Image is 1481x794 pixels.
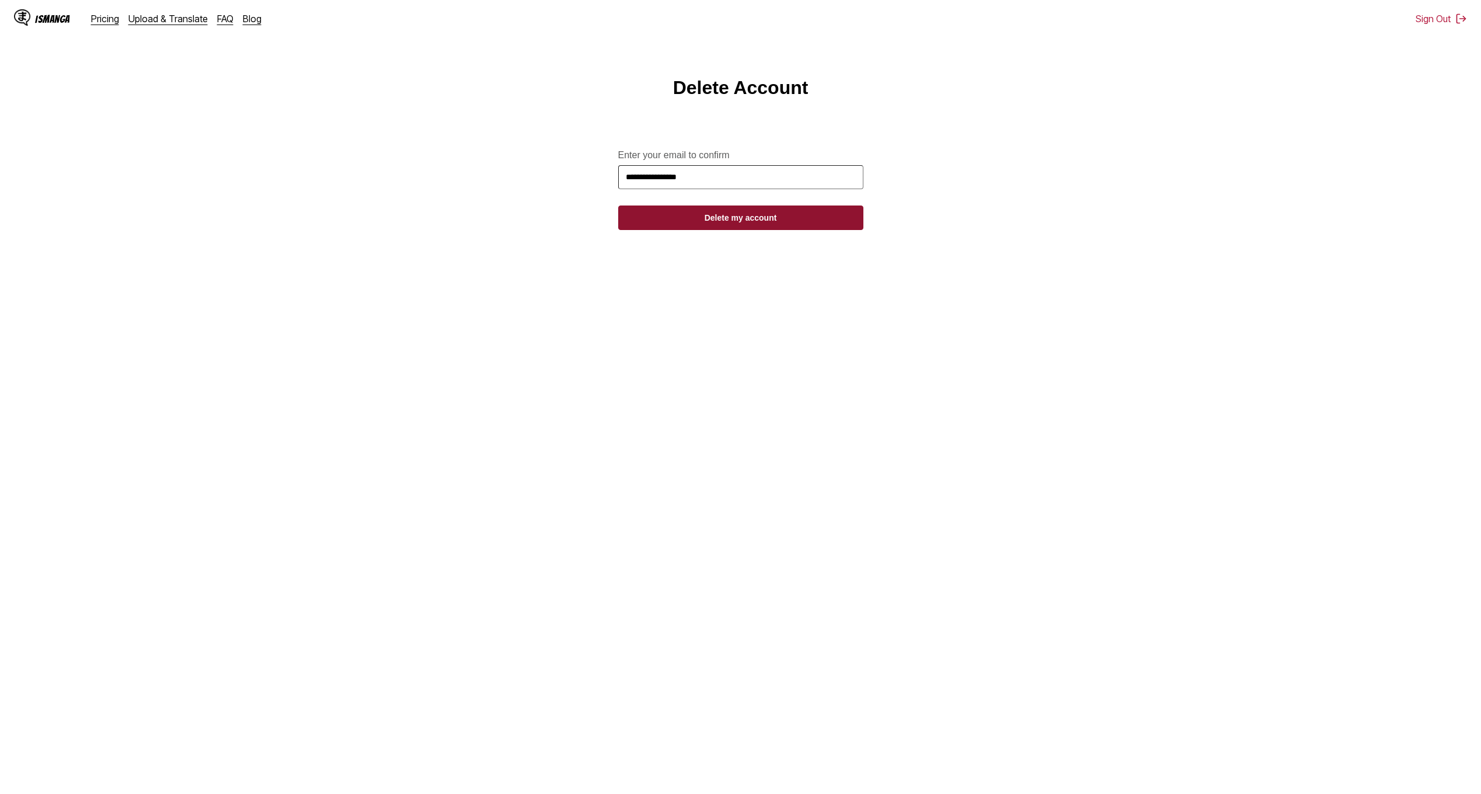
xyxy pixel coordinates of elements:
[618,150,863,161] label: Enter your email to confirm
[35,13,70,25] div: IsManga
[217,13,234,25] a: FAQ
[14,9,91,28] a: IsManga LogoIsManga
[618,206,863,230] button: Delete my account
[1416,13,1467,25] button: Sign Out
[14,9,30,26] img: IsManga Logo
[243,13,262,25] a: Blog
[128,13,208,25] a: Upload & Translate
[91,13,119,25] a: Pricing
[1455,13,1467,25] img: Sign out
[673,77,809,99] h1: Delete Account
